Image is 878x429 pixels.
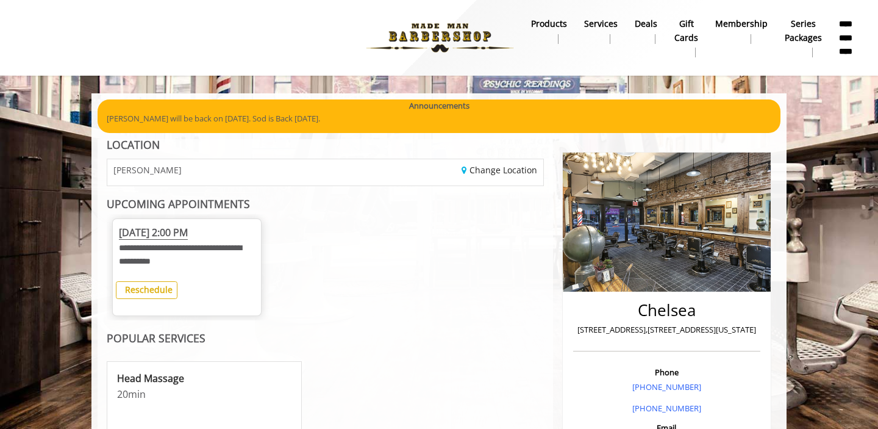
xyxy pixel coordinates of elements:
[715,17,768,31] b: Membership
[462,164,537,176] a: Change Location
[125,284,173,295] b: Reschedule
[576,301,757,319] h2: Chelsea
[674,17,698,45] b: gift cards
[409,99,469,112] b: Announcements
[117,372,291,385] p: Head Massage
[107,137,160,152] b: LOCATION
[776,15,830,60] a: Series packagesSeries packages
[531,17,567,31] b: products
[107,331,205,345] b: POPULAR SERVICES
[523,15,576,47] a: Productsproducts
[666,15,707,60] a: Gift cardsgift cards
[107,196,250,211] b: UPCOMING APPOINTMENTS
[707,15,776,47] a: MembershipMembership
[116,281,177,299] button: Reschedule
[356,4,524,71] img: Made Man Barbershop logo
[576,323,757,336] p: [STREET_ADDRESS],[STREET_ADDRESS][US_STATE]
[119,226,188,240] span: [DATE] 2:00 PM
[576,368,757,377] h3: Phone
[632,381,701,392] a: [PHONE_NUMBER]
[128,388,146,401] span: min
[576,15,626,47] a: ServicesServices
[117,388,291,401] p: 20
[785,17,822,45] b: Series packages
[635,17,657,31] b: Deals
[113,165,182,175] span: [PERSON_NAME]
[584,17,618,31] b: Services
[626,15,666,47] a: DealsDeals
[107,112,771,125] p: [PERSON_NAME] will be back on [DATE]. Sod is Back [DATE].
[632,403,701,414] a: [PHONE_NUMBER]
